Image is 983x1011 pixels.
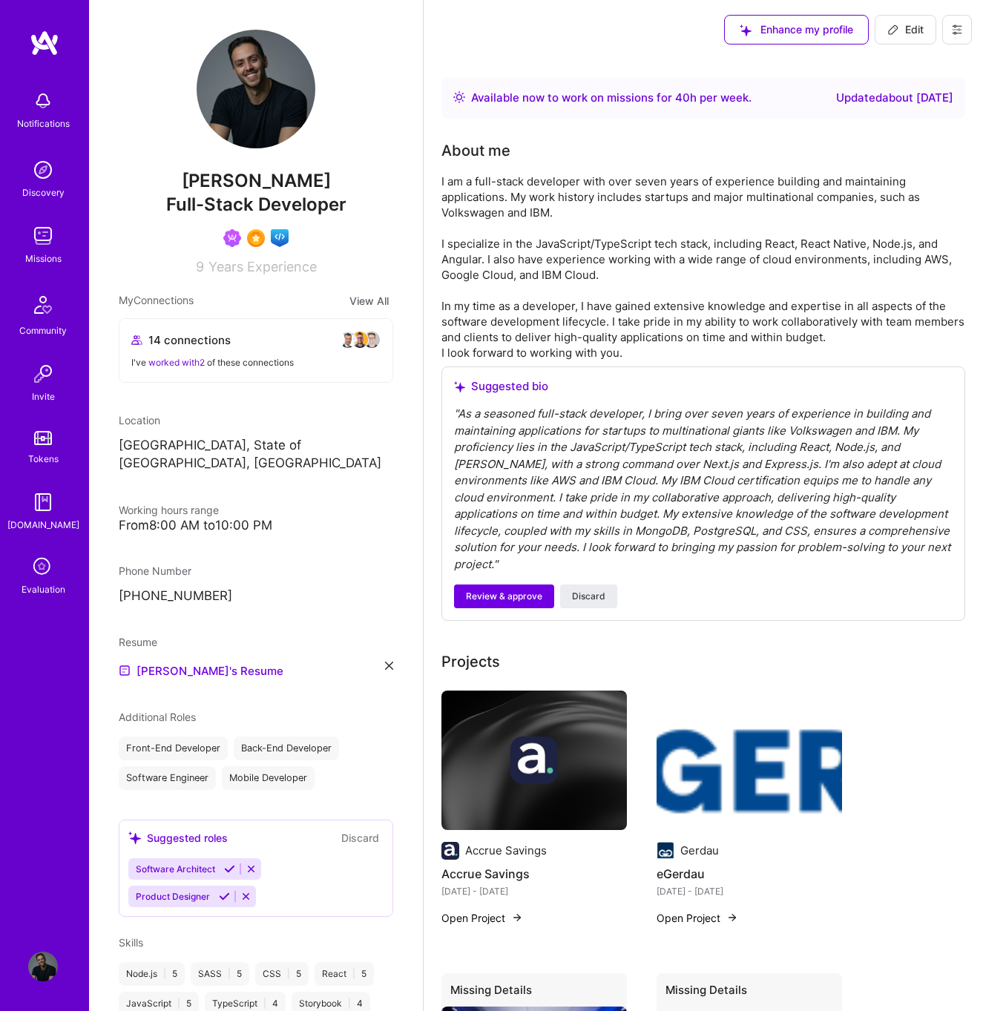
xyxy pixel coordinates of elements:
[441,883,627,899] div: [DATE] - [DATE]
[34,431,52,445] img: tokens
[327,331,345,349] img: avatar
[657,910,738,926] button: Open Project
[441,651,500,673] div: Projects
[119,665,131,676] img: Resume
[352,968,355,980] span: |
[17,116,70,131] div: Notifications
[887,22,924,37] span: Edit
[339,331,357,349] img: avatar
[234,737,339,760] div: Back-End Developer
[119,412,393,428] div: Location
[726,912,738,923] img: arrow-right
[345,292,393,309] button: View All
[196,259,204,274] span: 9
[128,831,141,844] i: icon SuggestedTeams
[471,89,752,107] div: Available now to work on missions for h per week .
[510,737,558,784] img: Company logo
[240,891,251,902] i: Reject
[119,437,393,472] p: [GEOGRAPHIC_DATA], State of [GEOGRAPHIC_DATA], [GEOGRAPHIC_DATA]
[223,229,241,247] img: Been on Mission
[24,952,62,981] a: User Avatar
[363,331,381,349] img: avatar
[197,30,315,148] img: User Avatar
[119,564,191,577] span: Phone Number
[454,381,465,392] i: icon SuggestedTeams
[29,553,57,582] i: icon SelectionTeam
[119,292,194,309] span: My Connections
[131,335,142,346] i: icon Collaborator
[32,389,55,404] div: Invite
[30,30,59,56] img: logo
[22,185,65,200] div: Discovery
[119,766,216,790] div: Software Engineer
[208,259,317,274] span: Years Experience
[119,504,219,516] span: Working hours range
[441,174,965,360] div: I am a full-stack developer with over seven years of experience building and maintaining applicat...
[136,891,210,902] span: Product Designer
[875,15,936,45] button: Edit
[128,830,228,846] div: Suggested roles
[119,737,228,760] div: Front-End Developer
[511,912,523,923] img: arrow-right
[454,584,554,608] button: Review & approve
[454,406,953,573] div: " As a seasoned full-stack developer, I bring over seven years of experience in building and main...
[263,998,266,1010] span: |
[19,323,67,338] div: Community
[22,582,65,597] div: Evaluation
[28,155,58,185] img: discovery
[166,194,346,215] span: Full-Stack Developer
[255,962,309,986] div: CSS 5
[441,139,510,162] div: About me
[222,766,315,790] div: Mobile Developer
[657,883,842,899] div: [DATE] - [DATE]
[441,864,627,883] h4: Accrue Savings
[28,221,58,251] img: teamwork
[337,829,384,846] button: Discard
[675,90,690,105] span: 40
[466,590,542,603] span: Review & approve
[657,691,842,830] img: eGerdau
[119,662,283,679] a: [PERSON_NAME]'s Resume
[385,662,393,670] i: icon Close
[119,518,393,533] div: From 8:00 AM to 10:00 PM
[441,691,627,830] img: cover
[131,355,381,370] div: I've of these connections
[351,331,369,349] img: avatar
[441,910,523,926] button: Open Project
[163,968,166,980] span: |
[454,379,953,394] div: Suggested bio
[657,842,674,860] img: Company logo
[287,968,290,980] span: |
[191,962,249,986] div: SASS 5
[219,891,230,902] i: Accept
[119,170,393,192] span: [PERSON_NAME]
[271,229,289,247] img: Front-end guild
[657,864,842,883] h4: eGerdau
[680,843,719,858] div: Gerdau
[740,24,752,36] i: icon SuggestedTeams
[740,22,853,37] span: Enhance my profile
[28,86,58,116] img: bell
[119,587,393,605] p: [PHONE_NUMBER]
[465,843,547,858] div: Accrue Savings
[119,936,143,949] span: Skills
[25,287,61,323] img: Community
[560,584,617,608] button: Discard
[836,89,953,107] div: Updated about [DATE]
[119,636,157,648] span: Resume
[28,487,58,517] img: guide book
[148,357,205,368] span: worked with 2
[25,251,62,266] div: Missions
[453,91,465,103] img: Availability
[224,863,235,875] i: Accept
[724,15,869,45] button: Enhance my profile
[28,952,58,981] img: User Avatar
[119,318,393,383] button: 14 connectionsavataravataravataravatarI've worked with2 of these connections
[348,998,351,1010] span: |
[315,962,374,986] div: React 5
[441,842,459,860] img: Company logo
[228,968,231,980] span: |
[177,998,180,1010] span: |
[119,711,196,723] span: Additional Roles
[136,863,215,875] span: Software Architect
